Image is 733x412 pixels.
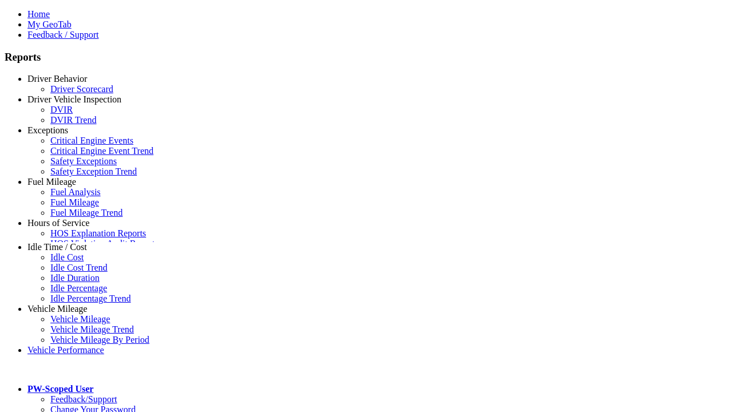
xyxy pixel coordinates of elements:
[27,125,68,135] a: Exceptions
[50,208,123,217] a: Fuel Mileage Trend
[27,345,104,355] a: Vehicle Performance
[27,94,121,104] a: Driver Vehicle Inspection
[50,115,96,125] a: DVIR Trend
[50,105,73,114] a: DVIR
[27,30,98,39] a: Feedback / Support
[50,263,108,272] a: Idle Cost Trend
[50,84,113,94] a: Driver Scorecard
[50,156,117,166] a: Safety Exceptions
[50,146,153,156] a: Critical Engine Event Trend
[50,239,159,248] a: HOS Violation Audit Reports
[27,304,87,314] a: Vehicle Mileage
[50,187,101,197] a: Fuel Analysis
[27,9,50,19] a: Home
[50,197,99,207] a: Fuel Mileage
[50,335,149,344] a: Vehicle Mileage By Period
[50,394,117,404] a: Feedback/Support
[27,218,89,228] a: Hours of Service
[50,167,137,176] a: Safety Exception Trend
[50,136,133,145] a: Critical Engine Events
[5,51,728,64] h3: Reports
[27,384,93,394] a: PW-Scoped User
[50,324,134,334] a: Vehicle Mileage Trend
[50,252,84,262] a: Idle Cost
[27,177,76,187] a: Fuel Mileage
[50,314,110,324] a: Vehicle Mileage
[27,242,87,252] a: Idle Time / Cost
[50,228,146,238] a: HOS Explanation Reports
[50,273,100,283] a: Idle Duration
[50,283,107,293] a: Idle Percentage
[50,294,131,303] a: Idle Percentage Trend
[27,74,87,84] a: Driver Behavior
[27,19,72,29] a: My GeoTab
